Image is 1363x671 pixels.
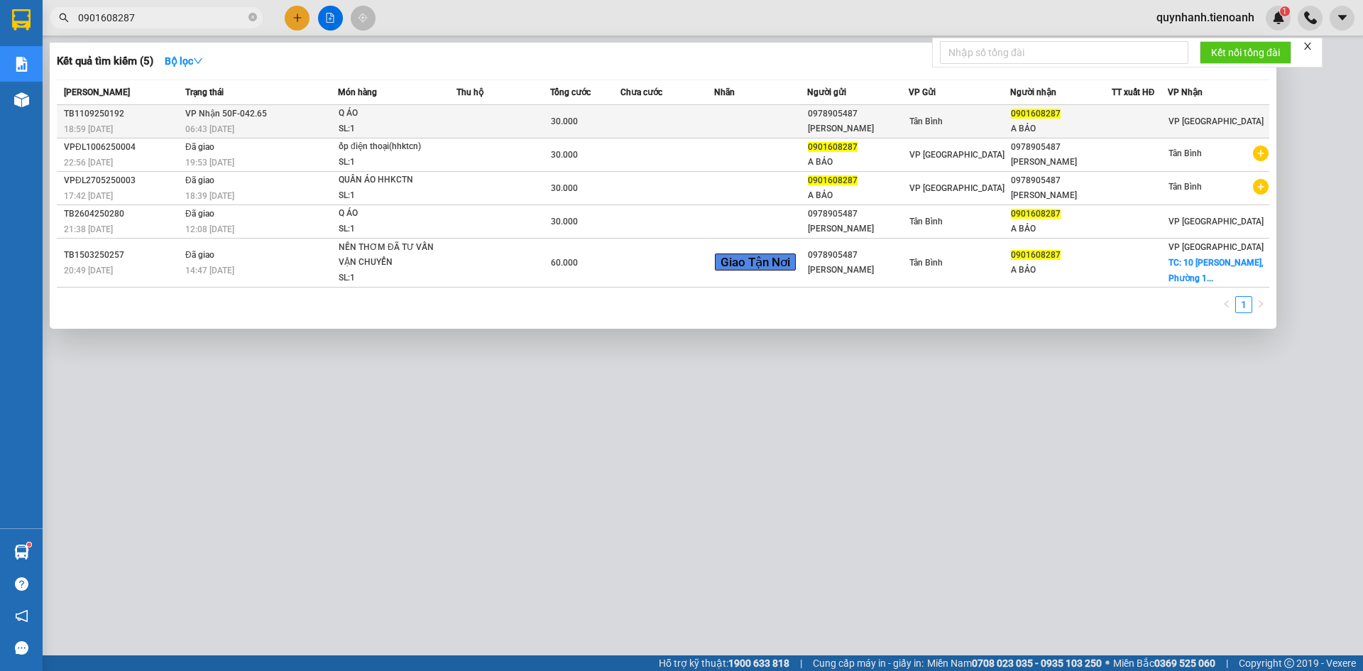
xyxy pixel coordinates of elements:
[1011,188,1111,203] div: [PERSON_NAME]
[15,641,28,655] span: message
[185,142,214,152] span: Đã giao
[551,258,578,268] span: 60.000
[940,41,1188,64] input: Nhập số tổng đài
[551,183,578,193] span: 30.000
[1218,296,1235,313] button: left
[1168,242,1264,252] span: VP [GEOGRAPHIC_DATA]
[339,106,445,121] div: Q ÁO
[808,188,908,203] div: A BẢO
[338,87,377,97] span: Món hàng
[808,175,858,185] span: 0901608287
[339,206,445,222] div: Q ÁO
[909,258,943,268] span: Tân Bình
[185,124,234,134] span: 06:43 [DATE]
[808,142,858,152] span: 0901608287
[551,217,578,227] span: 30.000
[339,121,445,137] div: SL: 1
[550,87,591,97] span: Tổng cước
[57,54,153,69] h3: Kết quả tìm kiếm ( 5 )
[1011,173,1111,188] div: 0978905487
[1011,140,1111,155] div: 0978905487
[1200,41,1291,64] button: Kết nối tổng đài
[1112,87,1155,97] span: TT xuất HĐ
[456,87,483,97] span: Thu hộ
[339,188,445,204] div: SL: 1
[1011,250,1061,260] span: 0901608287
[185,175,214,185] span: Đã giao
[64,248,181,263] div: TB1503250257
[153,50,214,72] button: Bộ lọcdown
[185,266,234,276] span: 14:47 [DATE]
[909,217,943,227] span: Tân Bình
[64,224,113,234] span: 21:38 [DATE]
[1011,209,1061,219] span: 0901608287
[1168,217,1264,227] span: VP [GEOGRAPHIC_DATA]
[1168,116,1264,126] span: VP [GEOGRAPHIC_DATA]
[339,155,445,170] div: SL: 1
[808,155,908,170] div: A BẢO
[1253,146,1269,161] span: plus-circle
[339,139,445,155] div: ốp điện thoại(hhktcn)
[1222,300,1231,308] span: left
[64,107,181,121] div: TB1109250192
[185,109,267,119] span: VP Nhận 50F-042.65
[1257,300,1265,308] span: right
[12,9,31,31] img: logo-vxr
[185,191,234,201] span: 18:39 [DATE]
[64,191,113,201] span: 17:42 [DATE]
[64,266,113,276] span: 20:49 [DATE]
[909,116,943,126] span: Tân Bình
[808,207,908,222] div: 0978905487
[1011,155,1111,170] div: [PERSON_NAME]
[15,609,28,623] span: notification
[714,87,735,97] span: Nhãn
[1253,179,1269,195] span: plus-circle
[1211,45,1280,60] span: Kết nối tổng đài
[1168,87,1203,97] span: VP Nhận
[1011,222,1111,236] div: A BẢO
[248,11,257,25] span: close-circle
[1236,297,1252,312] a: 1
[807,87,846,97] span: Người gửi
[64,173,181,188] div: VPĐL2705250003
[27,542,31,547] sup: 1
[64,140,181,155] div: VPĐL1006250004
[1168,258,1264,283] span: TC: 10 [PERSON_NAME], Phường 1...
[1252,296,1269,313] li: Next Page
[909,87,936,97] span: VP Gửi
[1010,87,1056,97] span: Người nhận
[339,173,445,188] div: QUẦN ÁO HHKCTN
[185,250,214,260] span: Đã giao
[808,248,908,263] div: 0978905487
[14,57,29,72] img: solution-icon
[78,10,246,26] input: Tìm tên, số ĐT hoặc mã đơn
[909,150,1005,160] span: VP [GEOGRAPHIC_DATA]
[1218,296,1235,313] li: Previous Page
[808,263,908,278] div: [PERSON_NAME]
[59,13,69,23] span: search
[1011,109,1061,119] span: 0901608287
[14,92,29,107] img: warehouse-icon
[620,87,662,97] span: Chưa cước
[248,13,257,21] span: close-circle
[185,87,224,97] span: Trạng thái
[185,224,234,234] span: 12:08 [DATE]
[1235,296,1252,313] li: 1
[808,107,908,121] div: 0978905487
[64,158,113,168] span: 22:56 [DATE]
[339,222,445,237] div: SL: 1
[185,158,234,168] span: 19:53 [DATE]
[64,207,181,222] div: TB2604250280
[339,271,445,286] div: SL: 1
[1168,148,1202,158] span: Tân Bình
[193,56,203,66] span: down
[339,240,445,271] div: NẾN THƠM ĐÃ TƯ VẤN VẬN CHUYỂN
[909,183,1005,193] span: VP [GEOGRAPHIC_DATA]
[185,209,214,219] span: Đã giao
[551,116,578,126] span: 30.000
[1303,41,1313,51] span: close
[1168,182,1202,192] span: Tân Bình
[1011,121,1111,136] div: A BẢO
[14,545,29,560] img: warehouse-icon
[1011,263,1111,278] div: A BẢO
